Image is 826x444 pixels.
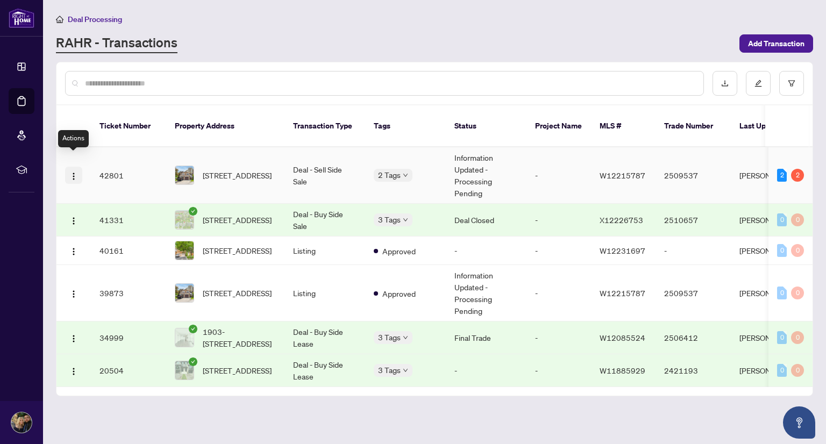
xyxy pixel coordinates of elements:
[11,412,32,433] img: Profile Icon
[91,204,166,237] td: 41331
[656,265,731,321] td: 2509537
[378,331,401,343] span: 3 Tags
[284,265,365,321] td: Listing
[403,217,408,223] span: down
[91,321,166,354] td: 34999
[58,130,89,147] div: Actions
[731,354,811,387] td: [PERSON_NAME]
[446,204,526,237] td: Deal Closed
[656,105,731,147] th: Trade Number
[526,354,591,387] td: -
[203,364,272,376] span: [STREET_ADDRESS]
[791,364,804,377] div: 0
[69,334,78,343] img: Logo
[600,366,645,375] span: W11885929
[783,406,815,439] button: Open asap
[69,172,78,181] img: Logo
[777,169,787,182] div: 2
[656,321,731,354] td: 2506412
[175,284,194,302] img: thumbnail-img
[591,105,656,147] th: MLS #
[779,71,804,96] button: filter
[600,288,645,298] span: W12215787
[65,242,82,259] button: Logo
[69,247,78,256] img: Logo
[788,80,795,87] span: filter
[600,215,643,225] span: X12226753
[65,329,82,346] button: Logo
[91,105,166,147] th: Ticket Number
[189,357,197,366] span: check-circle
[203,169,272,181] span: [STREET_ADDRESS]
[189,325,197,333] span: check-circle
[446,354,526,387] td: -
[203,214,272,226] span: [STREET_ADDRESS]
[731,147,811,204] td: [PERSON_NAME]
[713,71,737,96] button: download
[526,105,591,147] th: Project Name
[175,211,194,229] img: thumbnail-img
[284,147,365,204] td: Deal - Sell Side Sale
[446,265,526,321] td: Information Updated - Processing Pending
[166,105,284,147] th: Property Address
[65,167,82,184] button: Logo
[69,217,78,225] img: Logo
[175,361,194,379] img: thumbnail-img
[656,354,731,387] td: 2421193
[731,105,811,147] th: Last Updated By
[284,354,365,387] td: Deal - Buy Side Lease
[382,288,416,299] span: Approved
[403,368,408,373] span: down
[65,211,82,228] button: Logo
[791,287,804,299] div: 0
[403,335,408,340] span: down
[777,364,787,377] div: 0
[600,246,645,255] span: W12231697
[731,321,811,354] td: [PERSON_NAME]
[791,213,804,226] div: 0
[446,105,526,147] th: Status
[284,105,365,147] th: Transaction Type
[175,328,194,347] img: thumbnail-img
[526,204,591,237] td: -
[91,265,166,321] td: 39873
[284,204,365,237] td: Deal - Buy Side Sale
[56,34,177,53] a: RAHR - Transactions
[526,147,591,204] td: -
[656,237,731,265] td: -
[600,170,645,180] span: W12215787
[69,290,78,298] img: Logo
[189,207,197,216] span: check-circle
[382,245,416,257] span: Approved
[656,147,731,204] td: 2509537
[91,354,166,387] td: 20504
[403,173,408,178] span: down
[203,287,272,299] span: [STREET_ADDRESS]
[731,237,811,265] td: [PERSON_NAME]
[739,34,813,53] button: Add Transaction
[378,364,401,376] span: 3 Tags
[731,265,811,321] td: [PERSON_NAME]
[91,237,166,265] td: 40161
[175,166,194,184] img: thumbnail-img
[175,241,194,260] img: thumbnail-img
[284,237,365,265] td: Listing
[446,237,526,265] td: -
[91,147,166,204] td: 42801
[791,244,804,257] div: 0
[791,331,804,344] div: 0
[731,204,811,237] td: [PERSON_NAME]
[446,147,526,204] td: Information Updated - Processing Pending
[203,245,272,256] span: [STREET_ADDRESS]
[284,321,365,354] td: Deal - Buy Side Lease
[791,169,804,182] div: 2
[748,35,804,52] span: Add Transaction
[526,265,591,321] td: -
[721,80,729,87] span: download
[656,204,731,237] td: 2510657
[526,321,591,354] td: -
[9,8,34,28] img: logo
[746,71,771,96] button: edit
[203,326,276,349] span: 1903-[STREET_ADDRESS]
[754,80,762,87] span: edit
